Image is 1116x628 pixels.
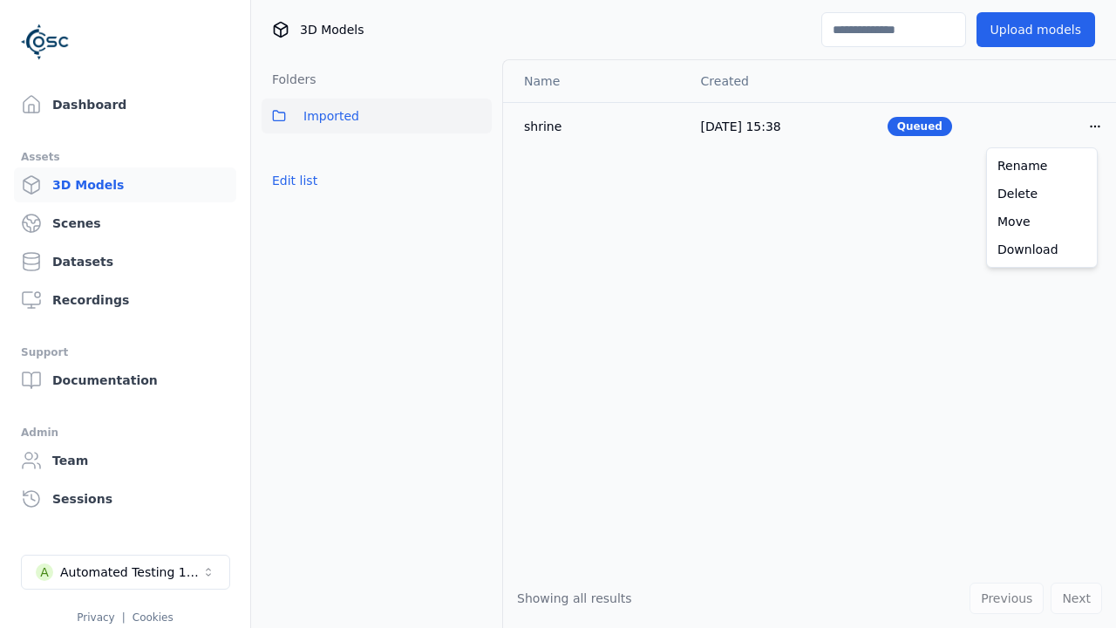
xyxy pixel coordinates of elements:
a: Move [990,208,1093,235]
a: Download [990,235,1093,263]
a: Delete [990,180,1093,208]
a: Rename [990,152,1093,180]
